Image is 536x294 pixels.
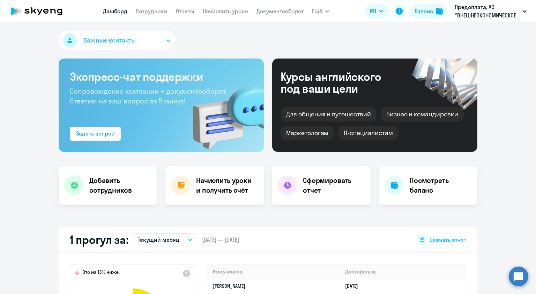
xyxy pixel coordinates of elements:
[410,176,472,195] h4: Посмотреть баланс
[370,7,376,15] span: RU
[70,70,253,84] h3: Экспресс-чат поддержки
[183,73,264,152] img: bg-img
[312,7,322,15] span: Ещё
[451,3,530,20] button: Предоплата, АО "ВНЕШНЕЭКОНОМИЧЕСКОЕ ОБЪЕДИНЕНИЕ "ПРОДИНТОРГ"
[70,233,128,247] h2: 1 прогул за:
[82,269,120,277] span: Это на 13% ниже,
[340,265,466,279] th: Дата прогула
[430,236,466,243] span: Скачать отчет
[138,235,179,244] p: Текущий месяц
[256,8,304,15] a: Документооборот
[207,265,340,279] th: Имя ученика
[281,126,334,140] div: Маркетологам
[455,3,520,20] p: Предоплата, АО "ВНЕШНЕЭКОНОМИЧЕСКОЕ ОБЪЕДИНЕНИЕ "ПРОДИНТОРГ"
[70,127,121,141] button: Задать вопрос
[303,176,365,195] h4: Сформировать отчет
[338,126,398,140] div: IT-специалистам
[202,236,239,243] span: [DATE] — [DATE]
[345,283,364,289] a: [DATE]
[281,107,377,122] div: Для общения и путешествий
[136,8,167,15] a: Сотрудники
[381,107,464,122] div: Бизнес и командировки
[89,176,151,195] h4: Добавить сотрудников
[103,8,127,15] a: Дашборд
[213,283,245,289] a: [PERSON_NAME]
[312,4,329,18] button: Ещё
[365,4,388,18] button: RU
[70,87,228,105] span: Сопровождение компании + документооборот. Ответим на ваш вопрос за 5 минут!
[83,36,136,45] span: Важные контакты
[436,8,443,15] img: balance
[176,8,194,15] a: Отчеты
[203,8,248,15] a: Начислить уроки
[415,7,433,15] div: Баланс
[410,4,447,18] button: Балансbalance
[196,176,257,195] h4: Начислить уроки и получить счёт
[281,71,400,94] div: Курсы английского под ваши цели
[76,129,114,138] div: Задать вопрос
[59,31,176,50] button: Важные контакты
[134,233,196,246] button: Текущий месяц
